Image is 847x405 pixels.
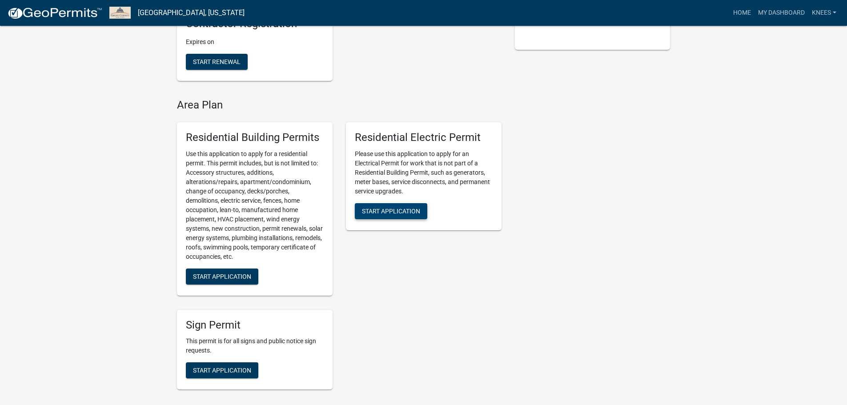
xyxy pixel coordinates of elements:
[186,319,324,332] h5: Sign Permit
[186,269,258,285] button: Start Application
[186,149,324,261] p: Use this application to apply for a residential permit. This permit includes, but is not limited ...
[755,4,808,21] a: My Dashboard
[355,149,493,196] p: Please use this application to apply for an Electrical Permit for work that is not part of a Resi...
[730,4,755,21] a: Home
[177,99,502,112] h4: Area Plan
[186,337,324,355] p: This permit is for all signs and public notice sign requests.
[362,207,420,214] span: Start Application
[186,54,248,70] button: Start Renewal
[186,37,324,47] p: Expires on
[355,131,493,144] h5: Residential Electric Permit
[138,5,245,20] a: [GEOGRAPHIC_DATA], [US_STATE]
[186,131,324,144] h5: Residential Building Permits
[355,203,427,219] button: Start Application
[109,7,131,19] img: Grant County, Indiana
[193,367,251,374] span: Start Application
[193,58,241,65] span: Start Renewal
[808,4,840,21] a: Knees
[186,362,258,378] button: Start Application
[193,273,251,280] span: Start Application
